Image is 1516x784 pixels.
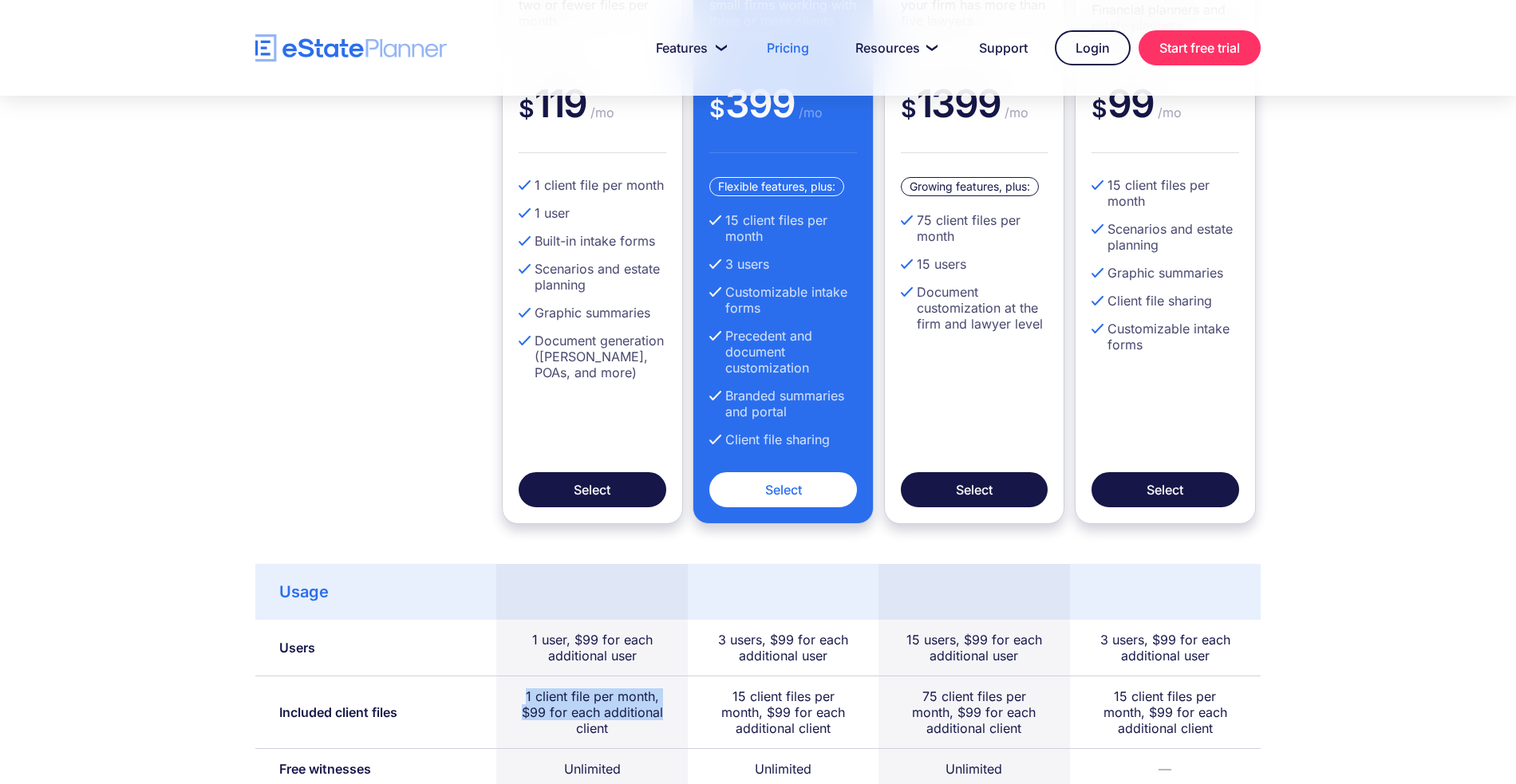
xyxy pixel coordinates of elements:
[709,212,857,244] li: 15 client files per month
[279,761,371,777] div: Free witnesses
[1055,30,1131,65] a: Login
[1092,265,1239,281] li: Graphic summaries
[1094,688,1237,736] div: 15 client files per month, $99 for each additional client
[519,94,535,123] span: $
[279,640,315,656] div: Users
[712,688,855,736] div: 15 client files per month, $99 for each additional client
[1092,80,1239,153] div: 99
[901,472,1048,507] a: Select
[901,177,1039,196] div: Growing features, plus:
[586,104,614,120] span: /mo
[709,472,857,507] a: Select
[748,32,828,64] a: Pricing
[709,328,857,376] li: Precedent and document customization
[902,632,1045,664] div: 15 users, $99 for each additional user
[709,80,857,153] div: 399
[564,761,621,777] div: Unlimited
[901,256,1048,272] li: 15 users
[1094,632,1237,664] div: 3 users, $99 for each additional user
[1092,177,1239,209] li: 15 client files per month
[901,94,917,123] span: $
[1092,293,1239,309] li: Client file sharing
[709,431,857,447] li: Client file sharing
[520,632,663,664] div: 1 user, $99 for each additional user
[519,205,666,221] li: 1 user
[1092,472,1239,507] a: Select
[1139,30,1261,65] a: Start free trial
[255,34,447,62] a: home
[960,32,1047,64] a: Support
[1092,94,1107,123] span: $
[709,284,857,316] li: Customizable intake forms
[1001,104,1028,120] span: /mo
[519,233,666,249] li: Built-in intake forms
[520,688,663,736] div: 1 client file per month, $99 for each additional client
[519,177,666,193] li: 1 client file per month
[901,284,1048,332] li: Document customization at the firm and lawyer level
[901,80,1048,153] div: 1399
[836,32,952,64] a: Resources
[709,177,844,196] div: Flexible features, plus:
[519,261,666,293] li: Scenarios and estate planning
[519,472,666,507] a: Select
[901,212,1048,244] li: 75 client files per month
[279,584,329,600] div: Usage
[1092,221,1239,253] li: Scenarios and estate planning
[712,632,855,664] div: 3 users, $99 for each additional user
[1154,104,1182,120] span: /mo
[709,94,725,123] span: $
[279,704,397,720] div: Included client files
[519,305,666,321] li: Graphic summaries
[795,104,823,120] span: /mo
[519,80,666,153] div: 119
[519,333,666,380] li: Document generation ([PERSON_NAME], POAs, and more)
[709,256,857,272] li: 3 users
[1092,321,1239,353] li: Customizable intake forms
[637,32,740,64] a: Features
[1159,761,1171,777] div: —
[709,388,857,420] li: Branded summaries and portal
[946,761,1002,777] div: Unlimited
[755,761,811,777] div: Unlimited
[902,688,1045,736] div: 75 client files per month, $99 for each additional client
